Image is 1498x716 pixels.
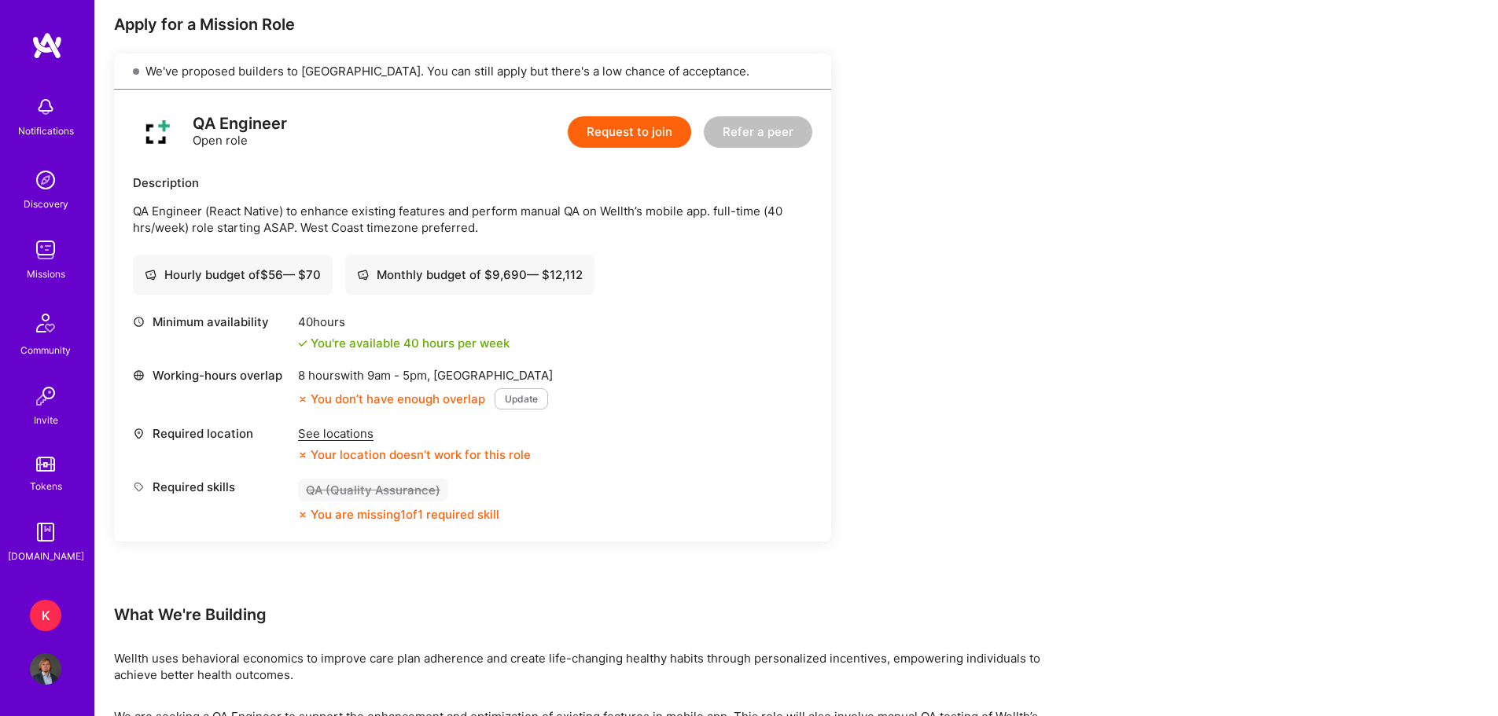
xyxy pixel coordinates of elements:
i: icon CloseOrange [298,395,307,404]
i: icon Check [298,339,307,348]
p: QA Engineer (React Native) to enhance existing features and perform manual QA on Wellth’s mobile ... [133,203,812,236]
div: QA (Quality Assurance) [298,479,448,501]
div: You're available 40 hours per week [298,335,510,351]
div: What We're Building [114,604,1058,625]
div: Minimum availability [133,314,290,330]
div: Apply for a Mission Role [114,14,831,35]
img: logo [31,31,63,60]
div: Invite [34,412,58,428]
div: You are missing 1 of 1 required skill [311,506,499,523]
button: Update [495,388,548,409]
i: icon Cash [357,269,369,281]
div: 8 hours with [GEOGRAPHIC_DATA] [298,367,553,384]
div: Discovery [24,196,68,212]
div: You don’t have enough overlap [298,391,485,407]
div: Working-hours overlap [133,367,290,384]
div: Wellth uses behavioral economics to improve care plan adherence and create life-changing healthy ... [114,650,1058,683]
a: User Avatar [26,653,65,685]
div: 40 hours [298,314,510,330]
a: K [26,600,65,631]
img: bell [30,91,61,123]
i: icon Tag [133,481,145,493]
div: QA Engineer [193,116,287,132]
span: 9am - 5pm , [364,368,433,383]
div: [DOMAIN_NAME] [8,548,84,564]
div: Tokens [30,478,62,494]
img: tokens [36,457,55,472]
i: icon CloseOrange [298,510,307,520]
div: Open role [193,116,287,149]
img: Invite [30,380,61,412]
div: Your location doesn’t work for this role [298,446,531,463]
div: Monthly budget of $ 9,690 — $ 12,112 [357,266,583,283]
img: logo [133,108,180,156]
img: teamwork [30,234,61,266]
div: See locations [298,425,531,442]
i: icon Location [133,428,145,439]
div: We've proposed builders to [GEOGRAPHIC_DATA]. You can still apply but there's a low chance of acc... [114,53,831,90]
div: Missions [27,266,65,282]
i: icon World [133,369,145,381]
button: Request to join [568,116,691,148]
i: icon CloseOrange [298,450,307,460]
div: Notifications [18,123,74,139]
div: K [30,600,61,631]
img: discovery [30,164,61,196]
div: Required location [133,425,290,442]
button: Refer a peer [704,116,812,148]
div: Hourly budget of $ 56 — $ 70 [145,266,321,283]
div: Description [133,174,812,191]
img: User Avatar [30,653,61,685]
div: Community [20,342,71,358]
img: guide book [30,516,61,548]
i: icon Cash [145,269,156,281]
i: icon Clock [133,316,145,328]
img: Community [27,304,64,342]
div: Required skills [133,479,290,495]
